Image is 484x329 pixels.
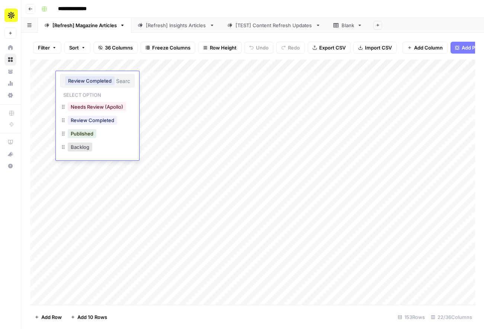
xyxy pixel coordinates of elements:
span: 36 Columns [105,44,133,51]
div: Needs Review (Apollo) [60,101,135,114]
div: 22/36 Columns [428,311,475,323]
a: Settings [4,89,16,101]
button: Published [68,129,96,138]
span: Freeze Columns [152,44,190,51]
span: Export CSV [319,44,346,51]
a: Blank [327,18,369,33]
a: [TEST] Content Refresh Updates [221,18,327,33]
button: Add 10 Rows [66,311,112,323]
button: Undo [244,42,273,54]
button: Help + Support [4,160,16,172]
button: Redo [276,42,305,54]
a: [Refresh] Insights Articles [131,18,221,33]
button: Import CSV [353,42,397,54]
button: Needs Review (Apollo) [68,102,126,111]
span: Add 10 Rows [77,313,107,321]
span: Add Row [41,313,62,321]
a: Home [4,42,16,54]
span: Add Column [414,44,443,51]
span: Redo [288,44,300,51]
div: 153 Rows [395,311,428,323]
input: Search or create [116,77,130,84]
button: Sort [64,42,90,54]
div: Published [60,128,135,141]
button: Export CSV [308,42,350,54]
span: Row Height [210,44,237,51]
span: Undo [256,44,269,51]
img: Apollo Logo [4,9,18,22]
p: Select option [60,90,104,99]
div: [Refresh] Magazine Articles [52,22,117,29]
button: Add Column [403,42,448,54]
button: What's new? [4,148,16,160]
a: Usage [4,77,16,89]
button: Row Height [198,42,241,54]
div: [Refresh] Insights Articles [146,22,206,29]
a: AirOps Academy [4,136,16,148]
span: Sort [69,44,79,51]
button: Freeze Columns [141,42,195,54]
div: Review Completed [60,114,135,128]
div: What's new? [5,148,16,160]
button: Backlog [68,143,92,151]
a: [Refresh] Magazine Articles [38,18,131,33]
div: Backlog [60,141,135,154]
span: Import CSV [365,44,392,51]
button: Filter [33,42,61,54]
span: Filter [38,44,50,51]
div: [TEST] Content Refresh Updates [235,22,312,29]
button: Review Completed [65,76,115,85]
button: Review Completed [68,116,117,125]
a: Your Data [4,66,16,77]
div: Blank [342,22,354,29]
button: 36 Columns [93,42,138,54]
button: Workspace: Apollo [4,6,16,25]
a: Browse [4,54,16,66]
button: Add Row [30,311,66,323]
